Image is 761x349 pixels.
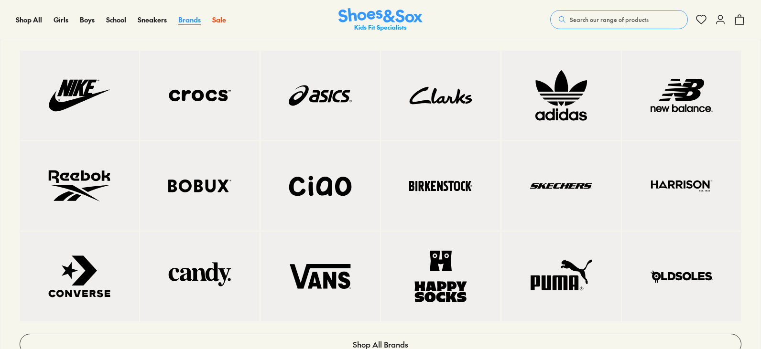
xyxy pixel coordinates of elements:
span: Sale [212,15,226,24]
span: Girls [54,15,68,24]
span: Search our range of products [570,15,649,24]
a: Boys [80,15,95,25]
button: Open gorgias live chat [5,3,33,32]
span: School [106,15,126,24]
a: Brands [178,15,201,25]
span: Boys [80,15,95,24]
button: Search our range of products [550,10,688,29]
a: School [106,15,126,25]
a: Girls [54,15,68,25]
span: Sneakers [138,15,167,24]
a: Sneakers [138,15,167,25]
a: Sale [212,15,226,25]
span: Brands [178,15,201,24]
a: Shop All [16,15,42,25]
a: Shoes & Sox [338,8,423,32]
span: Shop All [16,15,42,24]
img: SNS_Logo_Responsive.svg [338,8,423,32]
